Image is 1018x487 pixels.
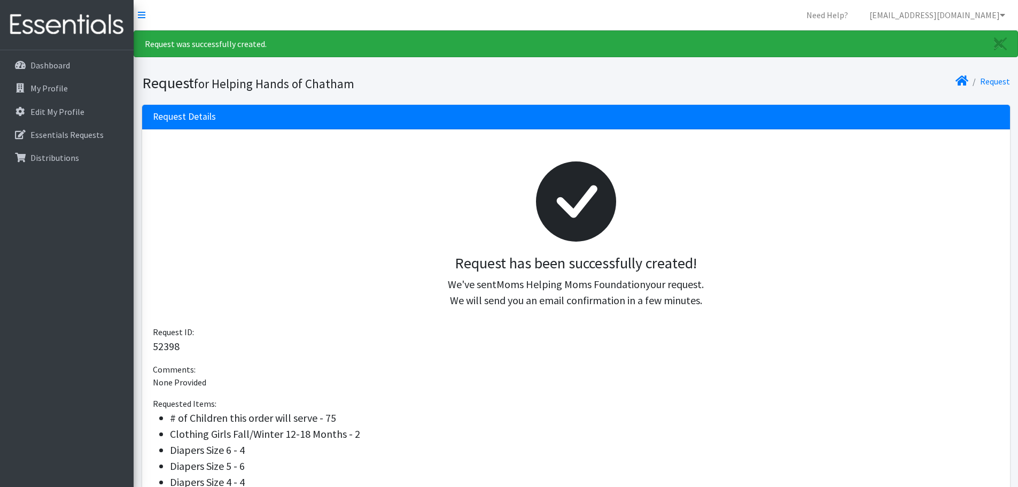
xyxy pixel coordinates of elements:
a: My Profile [4,78,129,99]
li: Diapers Size 5 - 6 [170,458,999,474]
h3: Request has been successfully created! [161,254,991,273]
span: None Provided [153,377,206,388]
p: Essentials Requests [30,129,104,140]
span: Request ID: [153,327,194,337]
h3: Request Details [153,111,216,122]
a: [EMAIL_ADDRESS][DOMAIN_NAME] [861,4,1014,26]
a: Close [983,31,1017,57]
p: We've sent your request. We will send you an email confirmation in a few minutes. [161,276,991,308]
p: 52398 [153,338,999,354]
h1: Request [142,74,572,92]
p: Edit My Profile [30,106,84,117]
span: Requested Items: [153,398,216,409]
div: Request was successfully created. [134,30,1018,57]
a: Essentials Requests [4,124,129,145]
a: Dashboard [4,55,129,76]
small: for Helping Hands of Chatham [194,76,354,91]
p: Distributions [30,152,79,163]
a: Request [980,76,1010,87]
span: Moms Helping Moms Foundation [496,277,646,291]
li: # of Children this order will serve - 75 [170,410,999,426]
a: Need Help? [798,4,857,26]
a: Distributions [4,147,129,168]
li: Diapers Size 6 - 4 [170,442,999,458]
p: My Profile [30,83,68,94]
img: HumanEssentials [4,7,129,43]
p: Dashboard [30,60,70,71]
a: Edit My Profile [4,101,129,122]
span: Comments: [153,364,196,375]
li: Clothing Girls Fall/Winter 12-18 Months - 2 [170,426,999,442]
